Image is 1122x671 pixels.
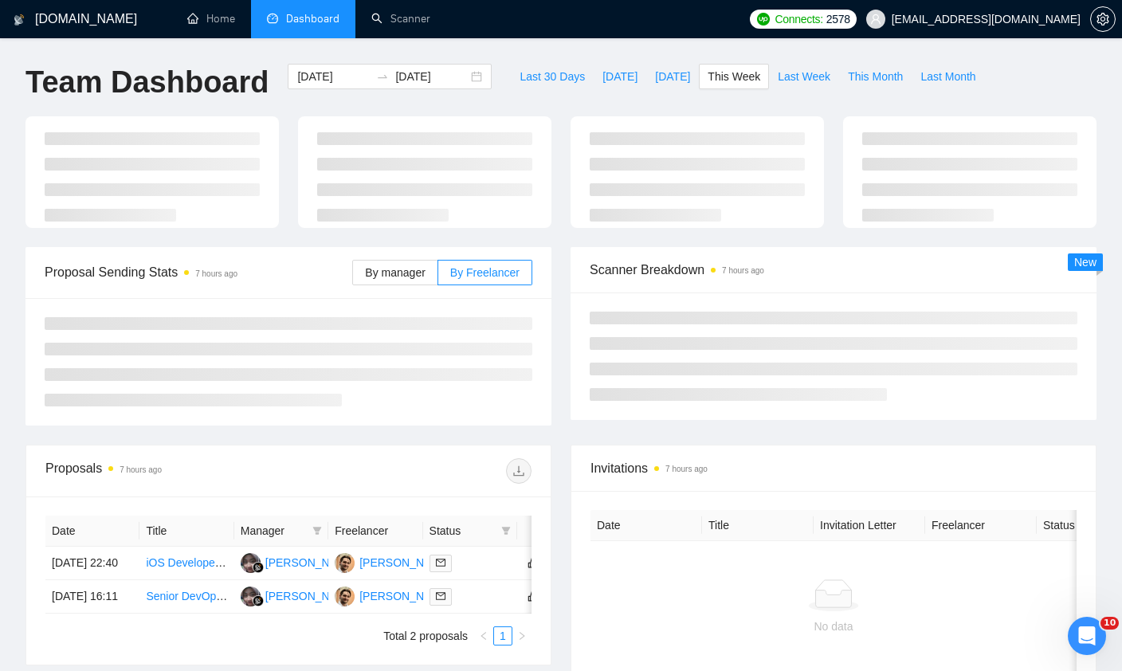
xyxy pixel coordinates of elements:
[848,68,903,85] span: This Month
[430,522,495,540] span: Status
[870,14,881,25] span: user
[335,587,355,606] img: DH
[45,580,139,614] td: [DATE] 16:11
[45,547,139,580] td: [DATE] 22:40
[139,547,233,580] td: iOS Developer for Habit Tracking App with Health Integration (UI Ready, Milestone Payments)
[494,627,512,645] a: 1
[234,516,328,547] th: Manager
[359,587,451,605] div: [PERSON_NAME]
[590,458,1077,478] span: Invitations
[395,68,468,85] input: End date
[590,260,1077,280] span: Scanner Breakdown
[335,555,451,568] a: DH[PERSON_NAME]
[1100,617,1119,630] span: 10
[826,10,850,28] span: 2578
[297,68,370,85] input: Start date
[814,510,925,541] th: Invitation Letter
[512,626,532,645] button: right
[1074,256,1096,269] span: New
[265,587,382,605] div: [PERSON_NAME] Ayra
[241,522,306,540] span: Manager
[371,12,430,26] a: searchScanner
[45,262,352,282] span: Proposal Sending Stats
[120,465,162,474] time: 7 hours ago
[665,465,708,473] time: 7 hours ago
[501,526,511,536] span: filter
[517,631,527,641] span: right
[450,266,520,279] span: By Freelancer
[493,626,512,645] li: 1
[474,626,493,645] button: left
[839,64,912,89] button: This Month
[139,580,233,614] td: Senior DevOps Engineer
[241,587,261,606] img: NF
[920,68,975,85] span: Last Month
[45,458,288,484] div: Proposals
[436,558,445,567] span: mail
[241,553,261,573] img: NF
[335,553,355,573] img: DH
[1090,6,1116,32] button: setting
[146,590,269,602] a: Senior DevOps Engineer
[365,266,425,279] span: By manager
[479,631,488,641] span: left
[1090,13,1116,26] a: setting
[286,12,339,26] span: Dashboard
[594,64,646,89] button: [DATE]
[512,626,532,645] li: Next Page
[528,590,539,602] span: like
[702,510,814,541] th: Title
[511,64,594,89] button: Last 30 Days
[524,587,543,606] button: like
[602,68,637,85] span: [DATE]
[253,595,264,606] img: gigradar-bm.png
[309,519,325,543] span: filter
[328,516,422,547] th: Freelancer
[498,519,514,543] span: filter
[195,269,237,278] time: 7 hours ago
[383,626,468,645] li: Total 2 proposals
[520,68,585,85] span: Last 30 Days
[312,526,322,536] span: filter
[146,556,608,569] a: iOS Developer for Habit Tracking App with Health Integration (UI Ready, Milestone Payments)
[359,554,451,571] div: [PERSON_NAME]
[1091,13,1115,26] span: setting
[590,510,702,541] th: Date
[267,13,278,24] span: dashboard
[187,12,235,26] a: homeHome
[265,554,382,571] div: [PERSON_NAME] Ayra
[241,589,382,602] a: NF[PERSON_NAME] Ayra
[524,553,543,572] button: like
[646,64,699,89] button: [DATE]
[528,556,539,569] span: like
[708,68,760,85] span: This Week
[778,68,830,85] span: Last Week
[376,70,389,83] span: to
[769,64,839,89] button: Last Week
[139,516,233,547] th: Title
[376,70,389,83] span: swap-right
[45,516,139,547] th: Date
[25,64,269,101] h1: Team Dashboard
[757,13,770,26] img: upwork-logo.png
[775,10,822,28] span: Connects:
[474,626,493,645] li: Previous Page
[14,7,25,33] img: logo
[699,64,769,89] button: This Week
[925,510,1037,541] th: Freelancer
[241,555,382,568] a: NF[PERSON_NAME] Ayra
[253,562,264,573] img: gigradar-bm.png
[436,591,445,601] span: mail
[603,618,1064,635] div: No data
[655,68,690,85] span: [DATE]
[912,64,984,89] button: Last Month
[335,589,451,602] a: DH[PERSON_NAME]
[1068,617,1106,655] iframe: Intercom live chat
[722,266,764,275] time: 7 hours ago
